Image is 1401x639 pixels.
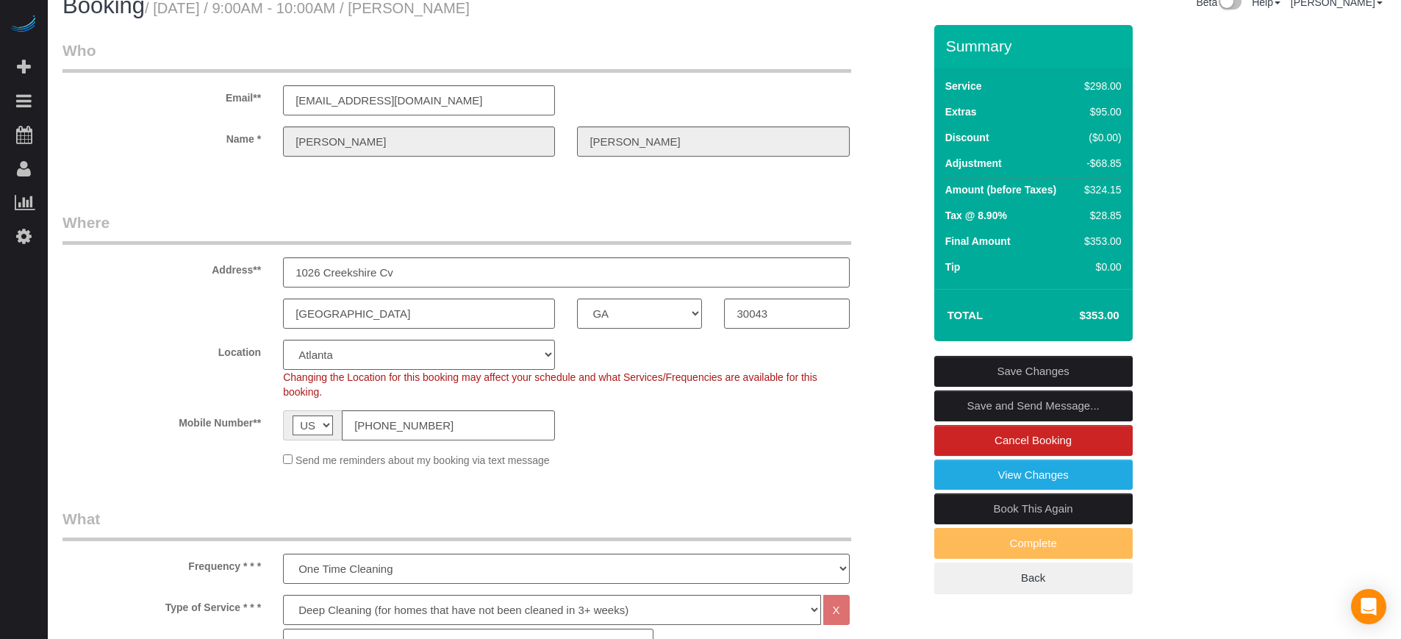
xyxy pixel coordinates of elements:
a: Back [934,563,1133,593]
label: Extras [945,104,977,119]
div: -$68.85 [1078,156,1121,171]
div: $95.00 [1078,104,1121,119]
label: Frequency * * * [51,554,272,574]
div: ($0.00) [1078,130,1121,145]
h3: Summary [946,38,1125,54]
legend: Where [62,212,851,245]
img: Automaid Logo [9,15,38,35]
a: View Changes [934,460,1133,490]
label: Adjustment [945,156,1002,171]
input: Mobile Number** [342,410,555,440]
h4: $353.00 [1035,310,1119,322]
label: Tax @ 8.90% [945,208,1007,223]
label: Final Amount [945,234,1011,249]
div: $353.00 [1078,234,1121,249]
input: Last Name** [577,126,849,157]
span: Changing the Location for this booking may affect your schedule and what Services/Frequencies are... [283,371,817,398]
input: Zip Code** [724,299,849,329]
a: Book This Again [934,493,1133,524]
a: Save and Send Message... [934,390,1133,421]
div: $0.00 [1078,260,1121,274]
div: $324.15 [1078,182,1121,197]
div: $298.00 [1078,79,1121,93]
strong: Total [947,309,983,321]
label: Tip [945,260,961,274]
legend: Who [62,40,851,73]
span: Send me reminders about my booking via text message [295,454,550,466]
a: Save Changes [934,356,1133,387]
div: Open Intercom Messenger [1351,589,1386,624]
label: Type of Service * * * [51,595,272,615]
label: Discount [945,130,989,145]
label: Name * [51,126,272,146]
a: Cancel Booking [934,425,1133,456]
label: Mobile Number** [51,410,272,430]
label: Service [945,79,982,93]
label: Location [51,340,272,360]
legend: What [62,508,851,541]
div: $28.85 [1078,208,1121,223]
label: Amount (before Taxes) [945,182,1056,197]
input: First Name** [283,126,555,157]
